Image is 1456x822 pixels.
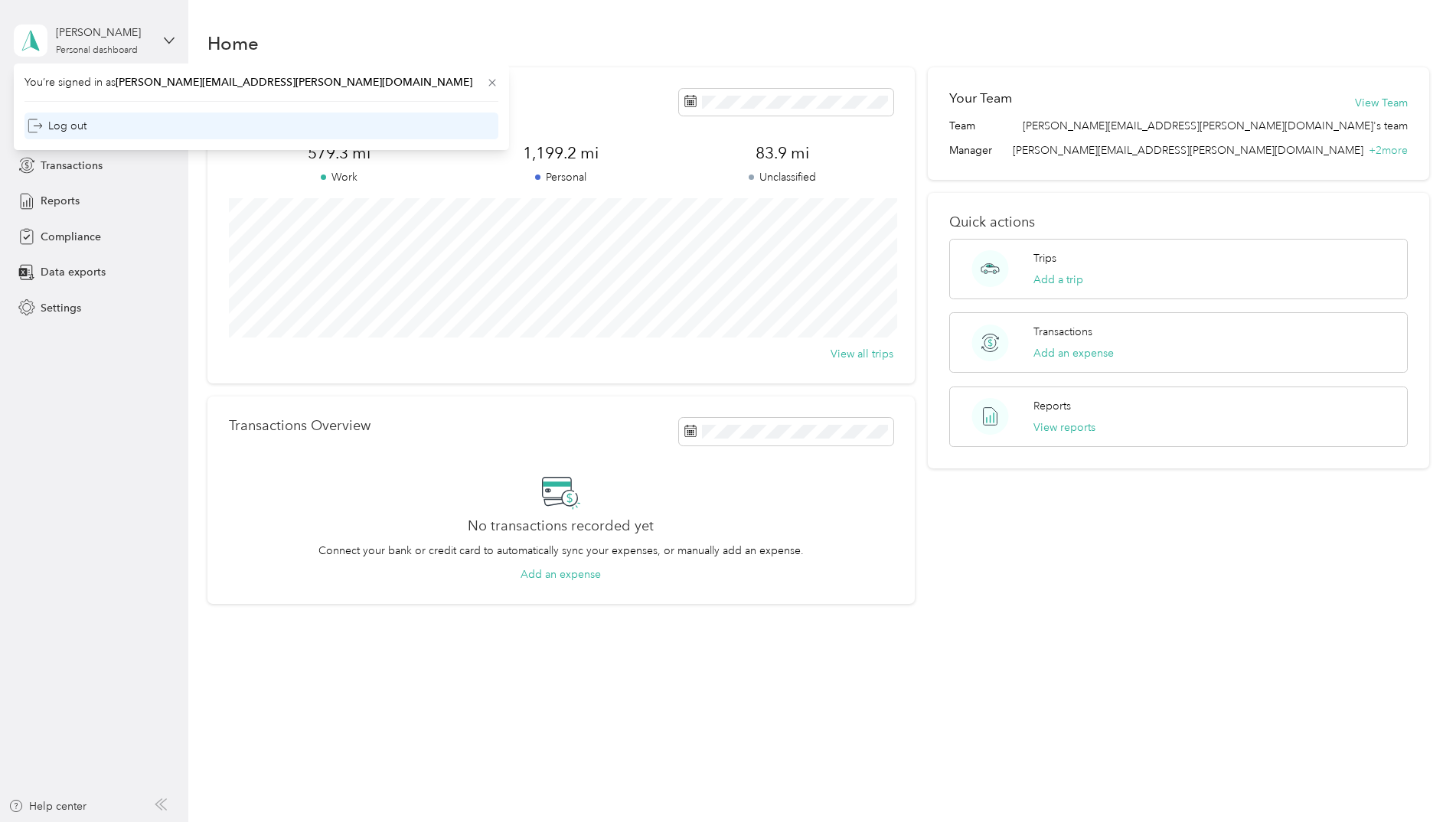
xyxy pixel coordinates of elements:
div: Personal dashboard [56,46,138,55]
span: 579.3 mi [229,142,450,164]
span: Settings [41,300,81,316]
p: Reports [1033,398,1071,414]
span: [PERSON_NAME][EMAIL_ADDRESS][PERSON_NAME][DOMAIN_NAME] [1013,144,1363,157]
div: [PERSON_NAME] [56,24,152,41]
button: Help center [8,798,87,814]
span: Reports [41,193,80,209]
span: 1,199.2 mi [450,142,671,164]
p: Connect your bank or credit card to automatically sync your expenses, or manually add an expense. [318,543,804,559]
h1: Home [207,35,259,51]
p: Transactions Overview [229,418,371,434]
h2: Your Team [949,89,1012,108]
p: Unclassified [672,169,893,185]
span: [PERSON_NAME][EMAIL_ADDRESS][PERSON_NAME][DOMAIN_NAME] [116,76,472,89]
button: Add an expense [1033,345,1114,361]
p: Quick actions [949,214,1408,230]
span: Team [949,118,975,134]
span: Data exports [41,264,106,280]
div: Log out [28,118,87,134]
button: View all trips [831,346,893,362]
span: 83.9 mi [672,142,893,164]
button: Add an expense [521,566,601,582]
h2: No transactions recorded yet [468,518,654,534]
span: Compliance [41,229,101,245]
p: Transactions [1033,324,1092,340]
p: Work [229,169,450,185]
p: Personal [450,169,671,185]
span: [PERSON_NAME][EMAIL_ADDRESS][PERSON_NAME][DOMAIN_NAME]'s team [1023,118,1408,134]
iframe: Everlance-gr Chat Button Frame [1370,736,1456,822]
span: You’re signed in as [24,74,498,90]
button: View Team [1355,95,1408,111]
p: Trips [1033,250,1056,266]
span: Transactions [41,158,103,174]
span: Manager [949,142,992,158]
button: Add a trip [1033,272,1083,288]
span: + 2 more [1369,144,1408,157]
button: View reports [1033,419,1095,435]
